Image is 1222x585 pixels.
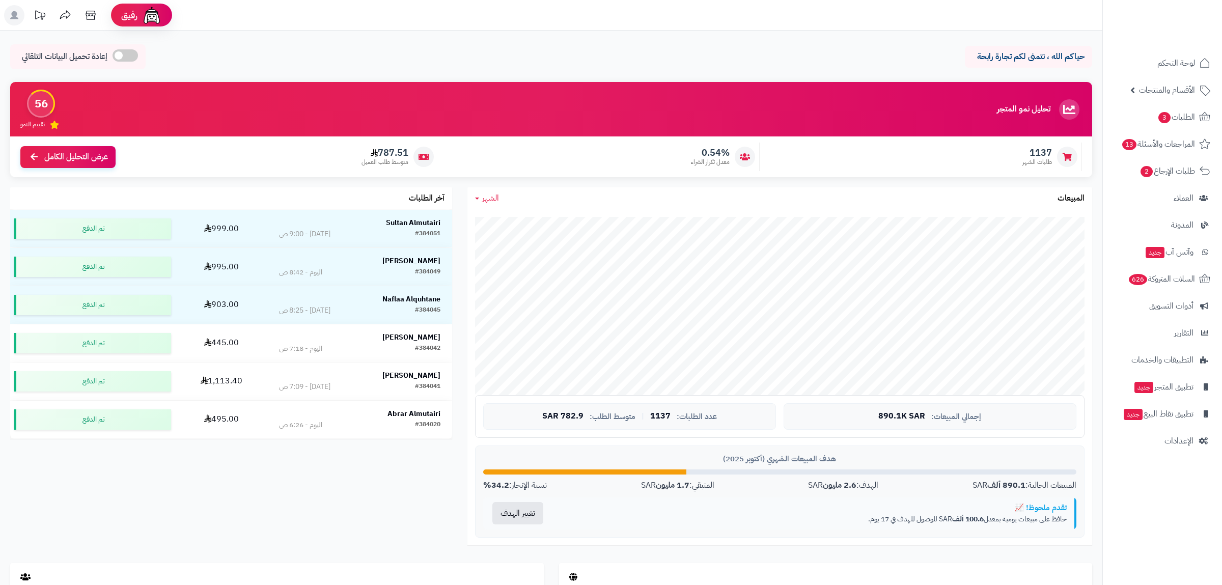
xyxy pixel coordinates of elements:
span: لوحة التحكم [1157,56,1195,70]
div: #384051 [415,229,440,239]
img: logo-2.png [1153,8,1212,29]
strong: Sultan Almutairi [386,217,440,228]
a: التقارير [1109,321,1216,345]
button: تغيير الهدف [492,502,543,524]
span: عدد الطلبات: [677,412,717,421]
div: #384041 [415,382,440,392]
img: ai-face.png [142,5,162,25]
td: 495.00 [175,401,267,438]
span: 0.54% [691,147,730,158]
div: المبيعات الحالية: SAR [973,480,1076,491]
span: | [642,412,644,420]
span: الشهر [482,192,499,204]
a: عرض التحليل الكامل [20,146,116,168]
span: الطلبات [1157,110,1195,124]
span: المراجعات والأسئلة [1121,137,1195,151]
span: وآتس آب [1145,245,1193,259]
div: [DATE] - 8:25 ص [279,305,330,316]
div: اليوم - 7:18 ص [279,344,322,354]
strong: [PERSON_NAME] [382,370,440,381]
a: تطبيق المتجرجديد [1109,375,1216,399]
a: التطبيقات والخدمات [1109,348,1216,372]
div: هدف المبيعات الشهري (أكتوبر 2025) [483,454,1076,464]
span: 890.1K SAR [878,412,925,421]
a: أدوات التسويق [1109,294,1216,318]
a: المراجعات والأسئلة13 [1109,132,1216,156]
div: [DATE] - 9:00 ص [279,229,330,239]
a: وآتس آبجديد [1109,240,1216,264]
span: 2 [1141,166,1153,177]
strong: [PERSON_NAME] [382,332,440,343]
div: تم الدفع [14,295,171,315]
span: طلبات الشهر [1022,158,1052,166]
div: المتبقي: SAR [641,480,714,491]
span: إجمالي المبيعات: [931,412,981,421]
span: تطبيق المتجر [1133,380,1193,394]
div: #384042 [415,344,440,354]
span: جديد [1124,409,1143,420]
span: 1137 [1022,147,1052,158]
h3: آخر الطلبات [409,194,445,203]
span: التقارير [1174,326,1193,340]
div: #384049 [415,267,440,277]
a: الإعدادات [1109,429,1216,453]
span: طلبات الإرجاع [1140,164,1195,178]
td: 445.00 [175,324,267,362]
span: الإعدادات [1164,434,1193,448]
strong: 100.6 ألف [952,514,984,524]
span: الأقسام والمنتجات [1139,83,1195,97]
strong: [PERSON_NAME] [382,256,440,266]
span: 3 [1158,112,1171,123]
span: جديد [1134,382,1153,393]
span: أدوات التسويق [1149,299,1193,313]
span: 1137 [650,412,671,421]
span: معدل تكرار الشراء [691,158,730,166]
span: 787.51 [362,147,408,158]
strong: Abrar Almutairi [387,408,440,419]
div: تم الدفع [14,257,171,277]
span: متوسط طلب العميل [362,158,408,166]
p: حافظ على مبيعات يومية بمعدل SAR للوصول للهدف في 17 يوم. [560,514,1067,524]
a: لوحة التحكم [1109,51,1216,75]
span: 782.9 SAR [542,412,584,421]
a: المدونة [1109,213,1216,237]
a: طلبات الإرجاع2 [1109,159,1216,183]
div: #384045 [415,305,440,316]
span: رفيق [121,9,137,21]
div: الهدف: SAR [808,480,878,491]
a: تحديثات المنصة [27,5,52,28]
div: نسبة الإنجاز: [483,480,547,491]
td: 903.00 [175,286,267,324]
span: 626 [1129,274,1147,285]
td: 999.00 [175,210,267,247]
span: السلات المتروكة [1128,272,1195,286]
span: العملاء [1174,191,1193,205]
strong: Naflaa Alquhtane [382,294,440,304]
a: تطبيق نقاط البيعجديد [1109,402,1216,426]
td: 1,113.40 [175,363,267,400]
p: حياكم الله ، نتمنى لكم تجارة رابحة [973,51,1085,63]
div: تم الدفع [14,218,171,239]
a: الطلبات3 [1109,105,1216,129]
span: تطبيق نقاط البيع [1123,407,1193,421]
a: السلات المتروكة626 [1109,267,1216,291]
div: تم الدفع [14,333,171,353]
span: التطبيقات والخدمات [1131,353,1193,367]
strong: 34.2% [483,479,509,491]
span: عرض التحليل الكامل [44,151,108,163]
span: المدونة [1171,218,1193,232]
span: 13 [1122,139,1136,150]
div: اليوم - 8:42 ص [279,267,322,277]
div: تم الدفع [14,371,171,392]
a: الشهر [475,192,499,204]
strong: 1.7 مليون [656,479,689,491]
h3: تحليل نمو المتجر [997,105,1050,114]
div: اليوم - 6:26 ص [279,420,322,430]
span: جديد [1146,247,1164,258]
div: #384020 [415,420,440,430]
td: 995.00 [175,248,267,286]
strong: 890.1 ألف [987,479,1025,491]
div: [DATE] - 7:09 ص [279,382,330,392]
span: تقييم النمو [20,120,45,129]
div: تقدم ملحوظ! 📈 [560,503,1067,513]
